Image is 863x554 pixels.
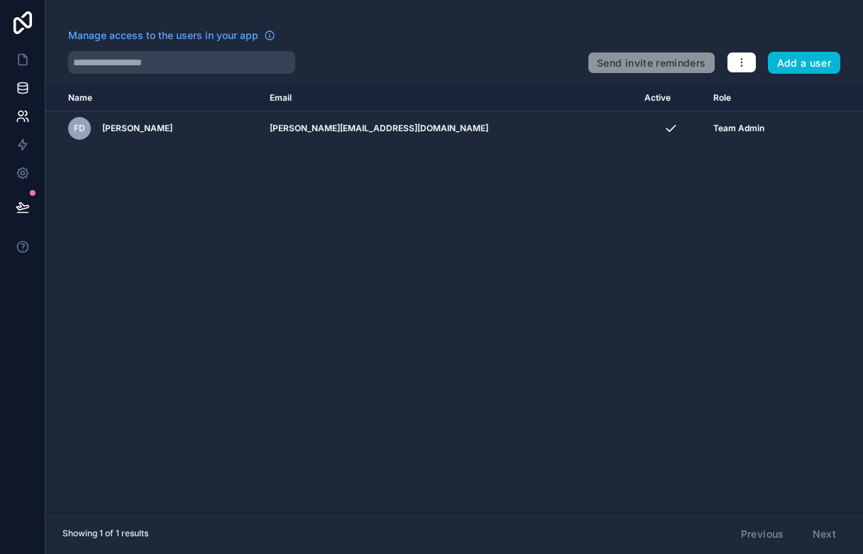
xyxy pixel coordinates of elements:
[68,28,258,43] span: Manage access to the users in your app
[45,85,863,513] div: scrollable content
[261,111,636,146] td: [PERSON_NAME][EMAIL_ADDRESS][DOMAIN_NAME]
[74,123,85,134] span: FD
[768,52,841,74] button: Add a user
[68,28,275,43] a: Manage access to the users in your app
[45,85,261,111] th: Name
[636,85,705,111] th: Active
[62,528,148,539] span: Showing 1 of 1 results
[713,123,764,134] span: Team Admin
[705,85,813,111] th: Role
[102,123,172,134] span: [PERSON_NAME]
[261,85,636,111] th: Email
